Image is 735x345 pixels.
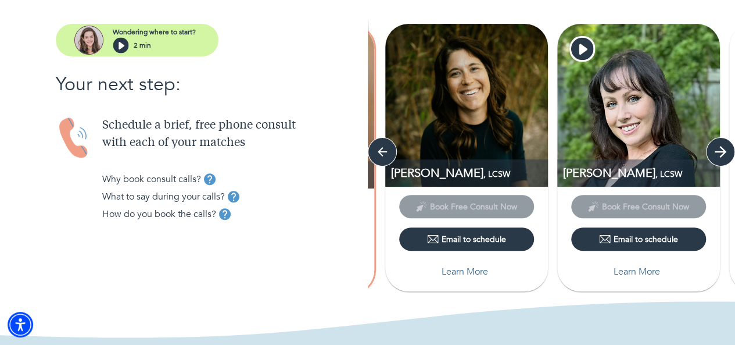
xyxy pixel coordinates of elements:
span: This provider has not yet shared their calendar link. Please email the provider to schedule [399,201,534,212]
button: tooltip [201,170,218,188]
img: assistant [74,26,103,55]
p: [PERSON_NAME] [391,165,548,181]
div: Email to schedule [427,233,506,245]
button: Learn More [571,260,706,283]
img: Jennifer McCombs profile [385,24,548,187]
button: Email to schedule [571,227,706,251]
p: Wondering where to start? [113,27,196,37]
p: What to say during your calls? [102,190,225,204]
button: tooltip [216,205,234,223]
div: Accessibility Menu [8,312,33,337]
p: 2 min [134,40,151,51]
span: , LCSW [483,169,510,180]
span: , LCSW [655,169,682,180]
button: Email to schedule [399,227,534,251]
span: This provider has not yet shared their calendar link. Please email the provider to schedule [571,201,706,212]
p: Learn More [442,265,488,279]
button: Learn More [399,260,534,283]
p: Why book consult calls? [102,172,201,186]
button: assistantWondering where to start?2 min [56,24,218,56]
p: Your next step: [56,70,368,98]
img: Elisa Hasrouni profile [557,24,720,187]
img: Handset [56,117,93,159]
button: tooltip [225,188,242,205]
p: How do you book the calls? [102,207,216,221]
p: LCSW [563,165,720,181]
p: Schedule a brief, free phone consult with each of your matches [102,117,368,152]
p: Learn More [614,265,660,279]
div: Email to schedule [599,233,678,245]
